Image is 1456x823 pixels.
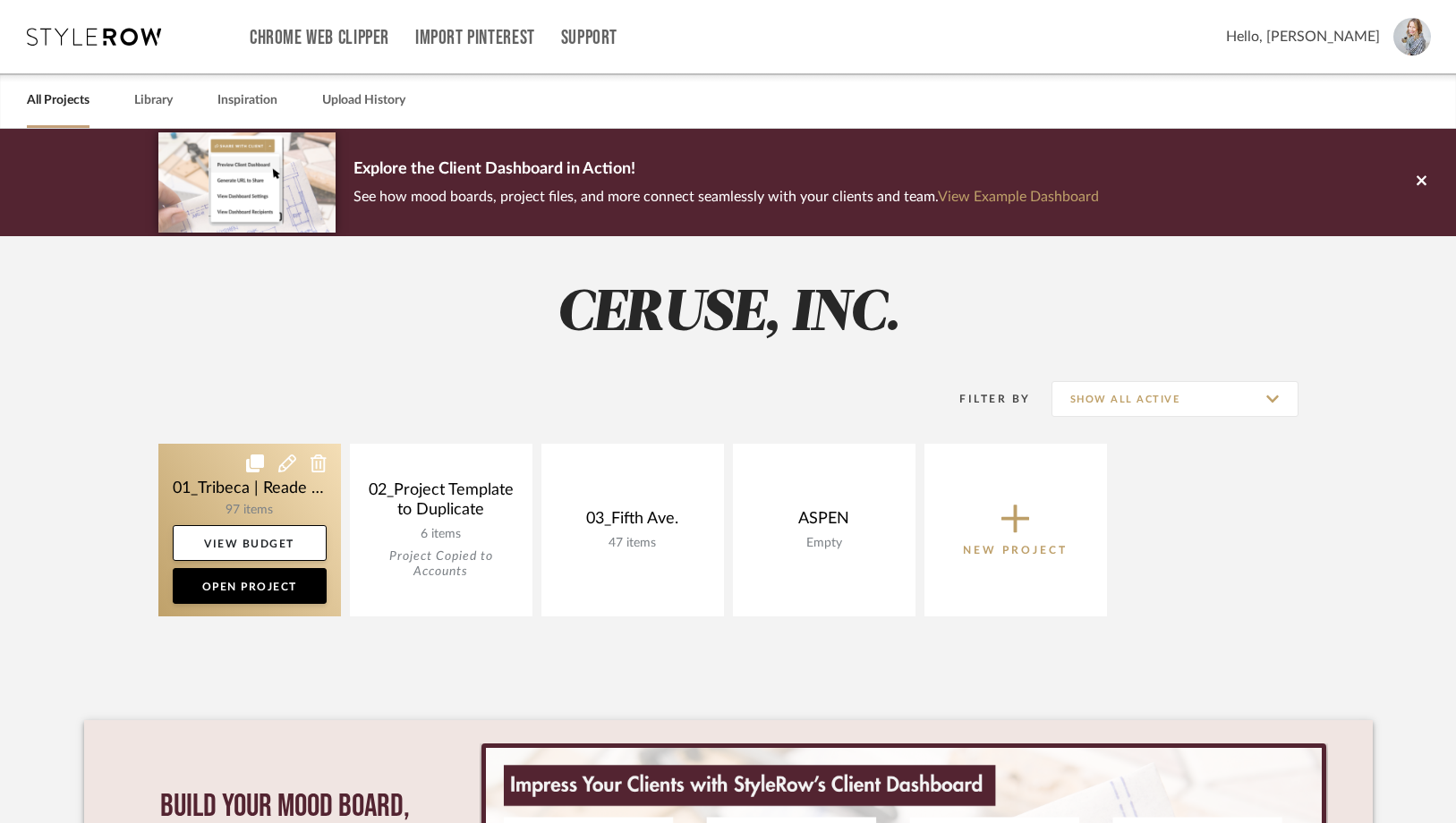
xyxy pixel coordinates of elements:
a: Inspiration [217,89,277,113]
button: New Project [924,444,1107,616]
p: Explore the Client Dashboard in Action! [353,156,1099,184]
a: Upload History [322,89,405,113]
img: avatar [1393,18,1431,55]
div: 02_Project Template to Duplicate [364,480,518,527]
a: Support [561,30,617,46]
a: View Example Dashboard [938,190,1099,204]
div: ASPEN [747,509,901,536]
div: Filter By [937,390,1031,408]
div: 03_Fifth Ave. [556,509,710,536]
a: View Budget [173,525,327,561]
a: Chrome Web Clipper [250,30,389,46]
a: Open Project [173,568,327,604]
div: Project Copied to Accounts [364,549,518,580]
span: Hello, [PERSON_NAME] [1226,26,1380,47]
img: d5d033c5-7b12-40c2-a960-1ecee1989c38.png [158,132,336,232]
a: Import Pinterest [415,30,535,46]
h2: CERUSE, INC. [84,281,1373,348]
div: Empty [747,536,901,551]
a: Library [134,89,173,113]
div: 6 items [364,527,518,542]
a: All Projects [27,89,89,113]
div: 47 items [556,536,710,551]
p: See how mood boards, project files, and more connect seamlessly with your clients and team. [353,184,1099,209]
p: New Project [963,541,1068,559]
